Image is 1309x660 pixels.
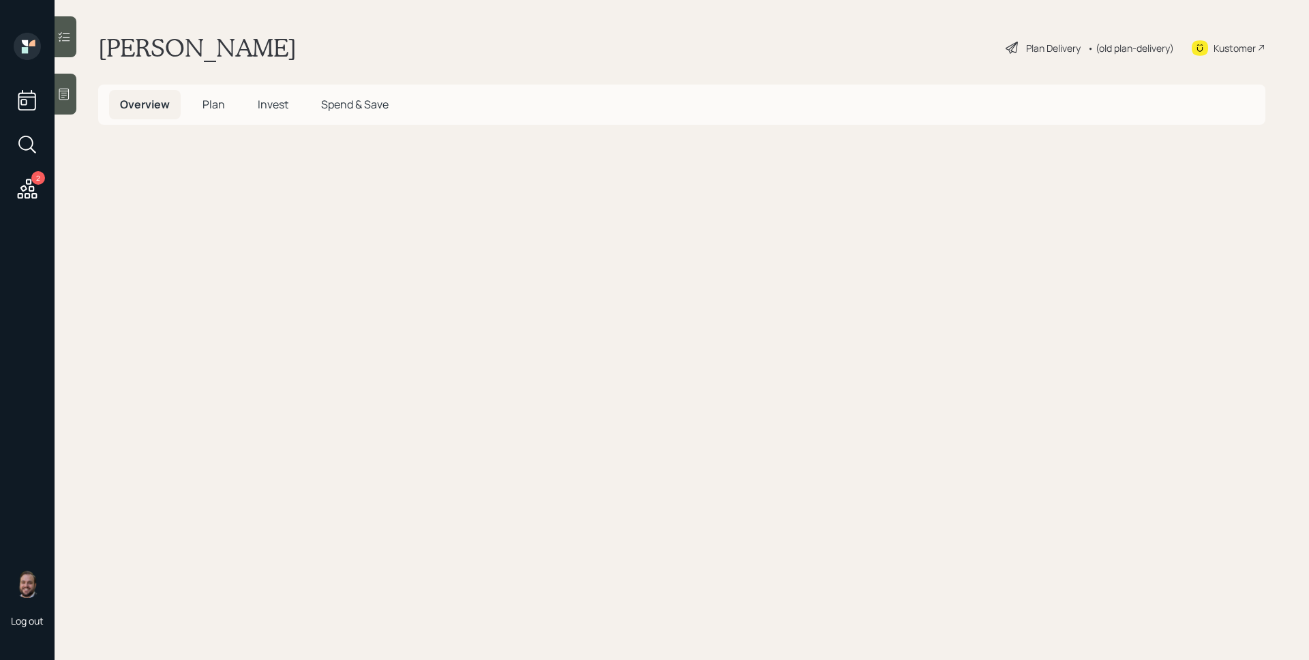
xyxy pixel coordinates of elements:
span: Overview [120,97,170,112]
h1: [PERSON_NAME] [98,33,297,63]
img: james-distasi-headshot.png [14,571,41,598]
div: 2 [31,171,45,185]
div: Log out [11,614,44,627]
span: Plan [202,97,225,112]
span: Spend & Save [321,97,389,112]
div: • (old plan-delivery) [1087,41,1174,55]
div: Kustomer [1214,41,1256,55]
div: Plan Delivery [1026,41,1081,55]
span: Invest [258,97,288,112]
